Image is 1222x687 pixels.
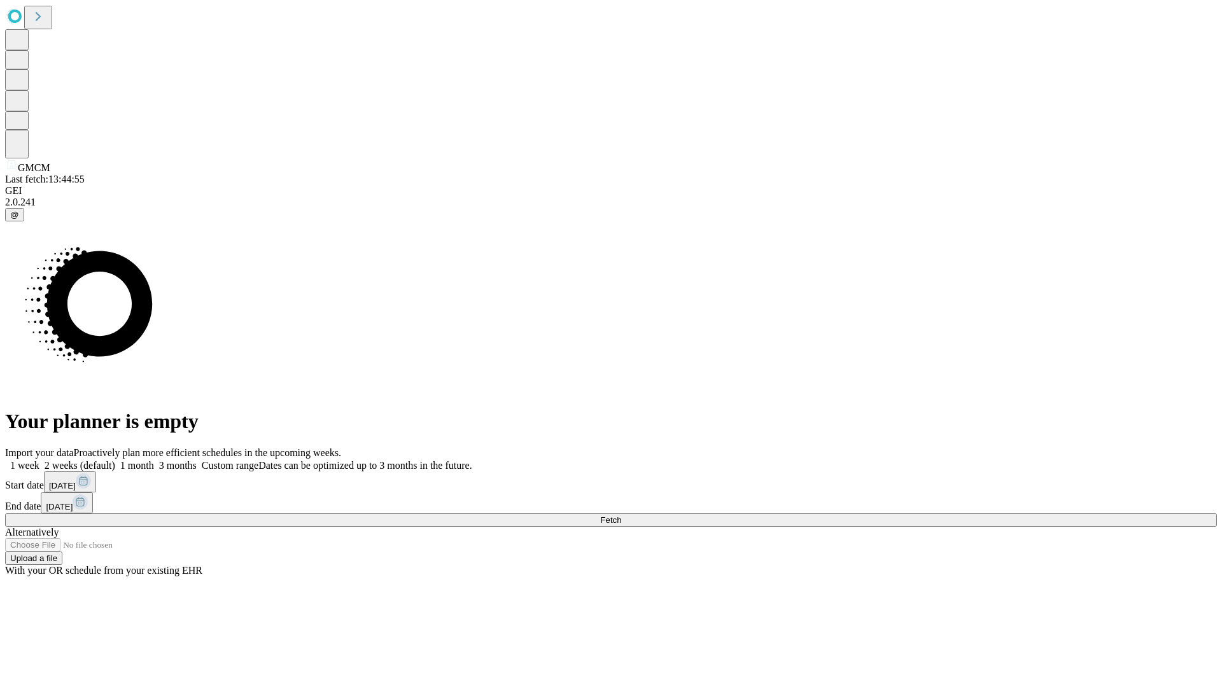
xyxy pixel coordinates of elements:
[5,410,1217,433] h1: Your planner is empty
[10,460,39,471] span: 1 week
[600,515,621,525] span: Fetch
[18,162,50,173] span: GMCM
[41,492,93,513] button: [DATE]
[5,185,1217,197] div: GEI
[10,210,19,219] span: @
[5,552,62,565] button: Upload a file
[45,460,115,471] span: 2 weeks (default)
[5,565,202,576] span: With your OR schedule from your existing EHR
[120,460,154,471] span: 1 month
[5,197,1217,208] div: 2.0.241
[5,527,59,538] span: Alternatively
[202,460,258,471] span: Custom range
[5,447,74,458] span: Import your data
[46,502,73,511] span: [DATE]
[44,471,96,492] button: [DATE]
[5,208,24,221] button: @
[159,460,197,471] span: 3 months
[5,471,1217,492] div: Start date
[5,492,1217,513] div: End date
[258,460,472,471] span: Dates can be optimized up to 3 months in the future.
[5,513,1217,527] button: Fetch
[74,447,341,458] span: Proactively plan more efficient schedules in the upcoming weeks.
[49,481,76,490] span: [DATE]
[5,174,85,184] span: Last fetch: 13:44:55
